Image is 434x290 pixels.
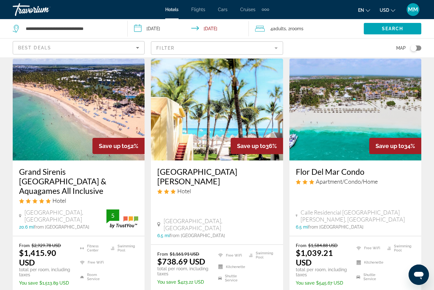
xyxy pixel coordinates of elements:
[215,274,246,282] li: Shuttle Service
[237,143,266,149] span: Save up to
[369,138,421,154] div: 34%
[296,178,415,185] div: 3 star Apartment
[353,243,384,254] li: Free WiFi
[151,41,283,55] button: Filter
[301,209,415,223] span: Calle Residencial [GEOGRAPHIC_DATA][PERSON_NAME], [GEOGRAPHIC_DATA]
[191,7,205,12] a: Flights
[99,143,127,149] span: Save up to
[296,224,308,230] span: 6.5 mi
[296,280,315,286] span: You save
[296,267,349,277] p: total per room, including taxes
[157,266,210,276] p: total per room, including taxes
[231,138,283,154] div: 36%
[290,26,303,31] span: rooms
[308,243,338,248] del: $1,584.88 USD
[308,224,363,230] span: from [GEOGRAPHIC_DATA]
[164,217,277,231] span: [GEOGRAPHIC_DATA], [GEOGRAPHIC_DATA]
[296,280,349,286] p: $545.67 USD
[218,7,227,12] a: Cars
[289,59,421,160] img: Hotel image
[353,271,384,282] li: Shuttle Service
[77,243,108,254] li: Fitness Center
[19,243,30,248] span: From
[77,257,108,268] li: Free WiFi
[405,3,421,16] button: User Menu
[382,26,403,31] span: Search
[170,233,225,238] span: from [GEOGRAPHIC_DATA]
[19,267,72,277] p: total per room, including taxes
[157,251,168,257] span: From
[384,243,415,254] li: Swimming Pool
[353,257,384,268] li: Kitchenette
[157,279,176,285] span: You save
[128,19,249,38] button: Check-in date: Apr 1, 2026 Check-out date: Apr 8, 2026
[286,24,303,33] span: , 2
[358,5,370,15] button: Change language
[157,257,205,266] ins: $738.69 USD
[34,224,89,230] span: from [GEOGRAPHIC_DATA]
[18,45,51,50] span: Best Deals
[19,197,138,204] div: 5 star Hotel
[31,243,61,248] del: $2,929.78 USD
[151,59,283,160] img: Hotel image
[376,143,404,149] span: Save up to
[406,45,421,51] button: Toggle map
[409,265,429,285] iframe: Bouton de lancement de la fenêtre de messagerie
[215,251,246,259] li: Free WiFi
[157,167,276,186] a: [GEOGRAPHIC_DATA][PERSON_NAME]
[296,243,307,248] span: From
[106,212,119,219] div: 5
[262,4,269,15] button: Extra navigation items
[106,209,138,228] img: trustyou-badge.svg
[108,243,139,254] li: Swimming Pool
[24,209,106,223] span: [GEOGRAPHIC_DATA], [GEOGRAPHIC_DATA]
[77,271,108,282] li: Room Service
[19,248,56,267] ins: $1,415.90 USD
[19,280,72,286] p: $1,513.89 USD
[249,19,364,38] button: Travelers: 4 adults, 0 children
[380,8,389,13] span: USD
[380,5,395,15] button: Change currency
[52,197,66,204] span: Hotel
[157,187,276,195] div: 3 star Hotel
[316,178,378,185] span: Apartment/Condo/Home
[270,24,286,33] span: 4
[296,248,333,267] ins: $1,039.21 USD
[92,138,145,154] div: 52%
[296,167,415,176] a: Flor Del Mar Condo
[215,263,246,271] li: Kitchenette
[358,8,364,13] span: en
[396,44,406,53] span: Map
[364,23,421,34] button: Search
[13,1,76,18] a: Travorium
[19,224,34,230] span: 20.6 mi
[240,7,255,12] a: Cruises
[177,187,191,195] span: Hotel
[408,6,418,13] span: MM
[157,279,210,285] p: $423.22 USD
[165,7,179,12] a: Hotels
[170,251,199,257] del: $1,161.91 USD
[19,280,38,286] span: You save
[19,167,138,195] a: Grand Sirenis [GEOGRAPHIC_DATA] & Aquagames All Inclusive
[18,44,139,52] mat-select: Sort by
[246,251,277,259] li: Swimming Pool
[157,233,170,238] span: 6.5 mi
[13,59,145,160] img: Hotel image
[273,26,286,31] span: Adults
